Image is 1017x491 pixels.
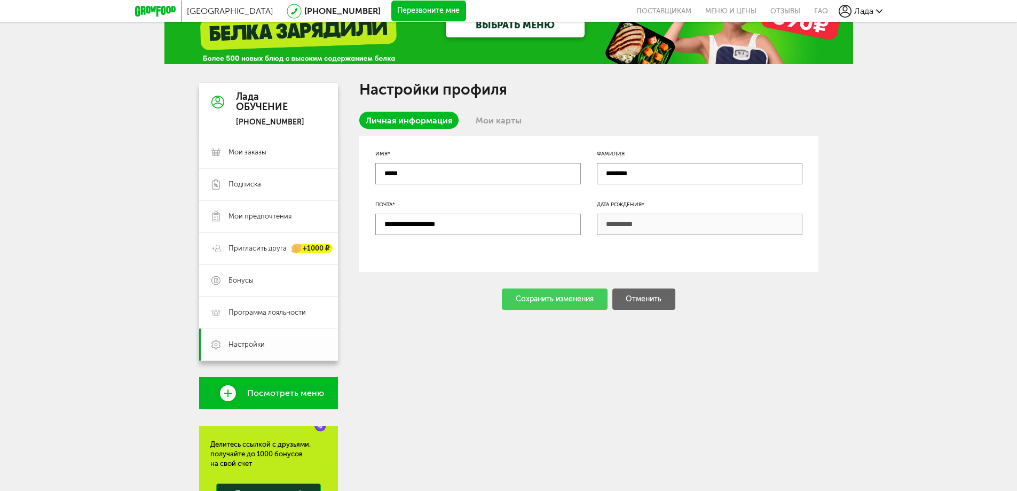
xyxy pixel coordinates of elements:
span: Пригласить друга [228,244,287,253]
span: Мои предпочтения [228,212,291,221]
span: Программа лояльности [228,308,306,317]
a: ВЫБРАТЬ МЕНЮ [446,13,585,37]
span: [GEOGRAPHIC_DATA] [187,6,273,16]
span: Посмотреть меню [247,388,324,398]
div: Лада ОБУЧЕНИЕ [236,92,304,113]
div: Фамилия [597,150,802,158]
a: Посмотреть меню [199,377,338,409]
div: Почта* [375,200,581,209]
a: Мои предпочтения [199,200,338,232]
h1: Настройки профиля [359,83,818,97]
button: Перезвоните мне [391,1,466,22]
span: Мои заказы [228,147,266,157]
div: [PHONE_NUMBER] [236,118,304,127]
a: Программа лояльности [199,297,338,329]
a: Личная информация [359,112,459,129]
a: [PHONE_NUMBER] [304,6,381,16]
div: Дата рождения* [597,200,802,209]
span: Настройки [228,340,265,349]
span: Бонусы [228,276,254,285]
span: Подписка [228,180,261,189]
a: Мои заказы [199,136,338,168]
a: Настройки [199,329,338,361]
a: Мои карты [469,112,528,129]
div: Делитесь ссылкой с друзьями, получайте до 1000 бонусов на свой счет [210,440,327,469]
a: Бонусы [199,264,338,297]
a: Пригласить друга +1000 ₽ [199,232,338,264]
div: +1000 ₽ [292,244,333,253]
span: Лада [854,6,873,16]
a: Подписка [199,168,338,200]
